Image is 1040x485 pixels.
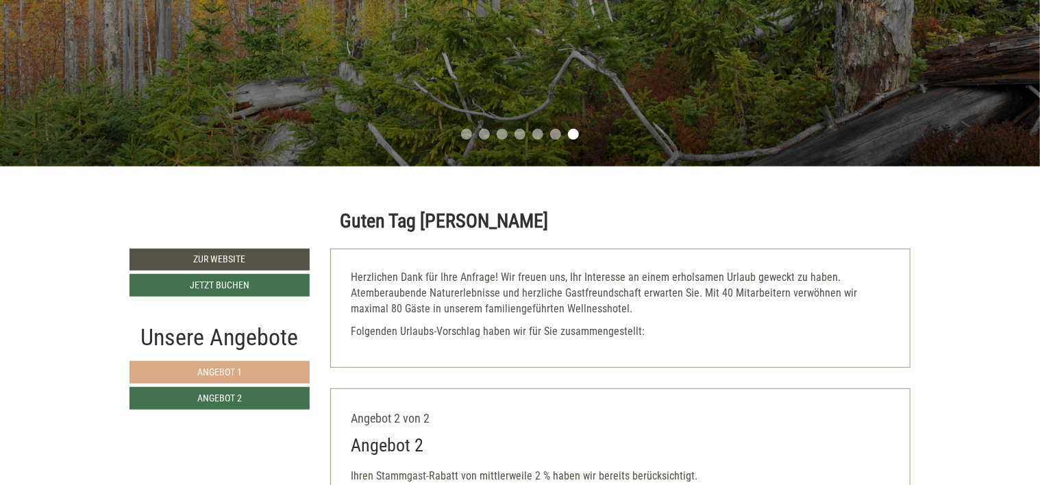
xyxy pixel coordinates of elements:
[129,321,310,354] div: Unsere Angebote
[197,393,242,403] span: Angebot 2
[129,274,310,297] a: Jetzt buchen
[351,270,890,317] p: Herzlichen Dank für Ihre Anfrage! Wir freuen uns, Ihr Interesse an einem erholsamen Urlaub geweck...
[351,411,430,425] span: Angebot 2 von 2
[341,211,549,232] h1: Guten Tag [PERSON_NAME]
[129,249,310,271] a: Zur Website
[351,433,424,458] div: Angebot 2
[351,469,890,484] p: Ihren Stammgast-Rabatt von mittlerweile 2 % haben wir bereits berücksichtigt.
[197,366,242,377] span: Angebot 1
[351,324,890,340] p: Folgenden Urlaubs-Vorschlag haben wir für Sie zusammengestellt:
